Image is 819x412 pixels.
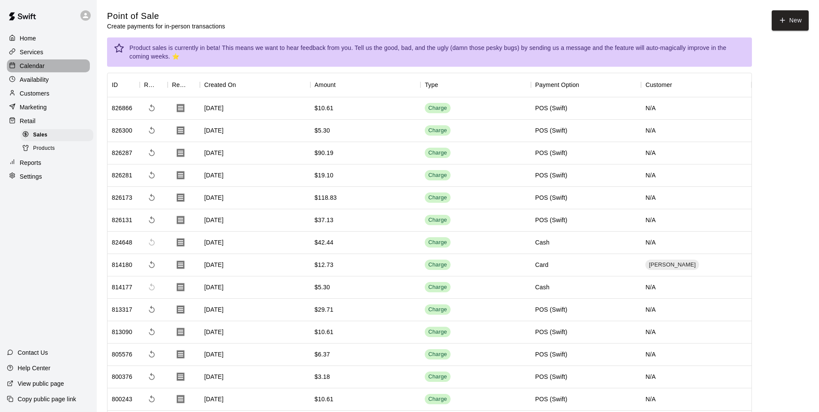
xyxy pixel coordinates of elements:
[144,145,160,161] span: Refund payment
[428,395,447,403] div: Charge
[772,10,809,31] button: New
[172,144,189,161] button: Download Receipt
[641,209,752,232] div: N/A
[7,87,90,100] a: Customers
[200,299,310,321] div: [DATE]
[144,324,160,340] span: Refund payment
[172,256,189,273] button: Download Receipt
[200,276,310,299] div: [DATE]
[200,321,310,344] div: [DATE]
[112,104,132,112] div: 826866
[428,373,447,381] div: Charge
[172,346,189,363] button: Download Receipt
[172,279,189,296] button: Download Receipt
[428,261,447,269] div: Charge
[144,100,160,116] span: Refund payment
[144,235,160,250] span: Cannot make a refund for non card payments
[315,260,334,269] div: $12.73
[21,129,93,141] div: Sales
[7,115,90,127] a: Retail
[641,276,752,299] div: N/A
[428,104,447,112] div: Charge
[200,344,310,366] div: [DATE]
[20,34,36,43] p: Home
[236,79,248,91] button: Sort
[144,391,160,407] span: Refund payment
[672,79,684,91] button: Sort
[535,171,567,180] div: POS (Swift)
[200,142,310,164] div: [DATE]
[315,126,330,135] div: $5.30
[204,73,236,97] div: Created On
[144,302,160,317] span: Refund payment
[112,305,132,314] div: 813317
[641,344,752,366] div: N/A
[7,101,90,114] a: Marketing
[172,234,189,251] button: Download Receipt
[7,170,90,183] a: Settings
[428,350,447,359] div: Charge
[20,48,43,56] p: Services
[7,73,90,86] a: Availability
[200,187,310,209] div: [DATE]
[112,283,132,291] div: 814177
[20,103,47,112] p: Marketing
[172,301,189,318] button: Download Receipt
[7,156,90,169] div: Reports
[144,347,160,362] span: Refund payment
[535,283,549,291] div: Cash
[315,328,334,336] div: $10.61
[200,164,310,187] div: [DATE]
[645,260,699,270] div: [PERSON_NAME]
[21,142,97,155] a: Products
[641,321,752,344] div: N/A
[18,348,48,357] p: Contact Us
[425,73,438,97] div: Type
[172,99,189,117] button: Download Receipt
[420,73,531,97] div: Type
[641,73,752,97] div: Customer
[428,306,447,314] div: Charge
[7,46,90,59] a: Services
[112,216,132,224] div: 826131
[172,122,189,139] button: Download Receipt
[535,104,567,112] div: POS (Swift)
[20,158,41,167] p: Reports
[18,379,64,388] p: View public page
[336,79,348,91] button: Sort
[641,232,752,254] div: N/A
[107,22,225,31] p: Create payments for in-person transactions
[315,104,334,112] div: $10.61
[7,59,90,72] div: Calendar
[112,238,132,247] div: 824648
[645,73,672,97] div: Customer
[112,73,118,97] div: ID
[112,149,132,157] div: 826287
[428,328,447,336] div: Charge
[33,144,55,153] span: Products
[144,123,160,138] span: Refund payment
[428,194,447,202] div: Charge
[118,79,130,91] button: Sort
[7,32,90,45] a: Home
[20,117,36,125] p: Retail
[428,127,447,135] div: Charge
[112,372,132,381] div: 800376
[18,395,76,403] p: Copy public page link
[535,350,567,359] div: POS (Swift)
[144,212,160,228] span: Refund payment
[535,73,580,97] div: Payment Option
[144,279,160,295] span: Cannot make a refund for non card payments
[428,239,447,247] div: Charge
[529,44,591,51] a: sending us a message
[535,216,567,224] div: POS (Swift)
[641,164,752,187] div: N/A
[129,40,745,64] div: Product sales is currently in beta! This means we want to hear feedback from you. Tell us the goo...
[172,390,189,408] button: Download Receipt
[428,171,447,180] div: Charge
